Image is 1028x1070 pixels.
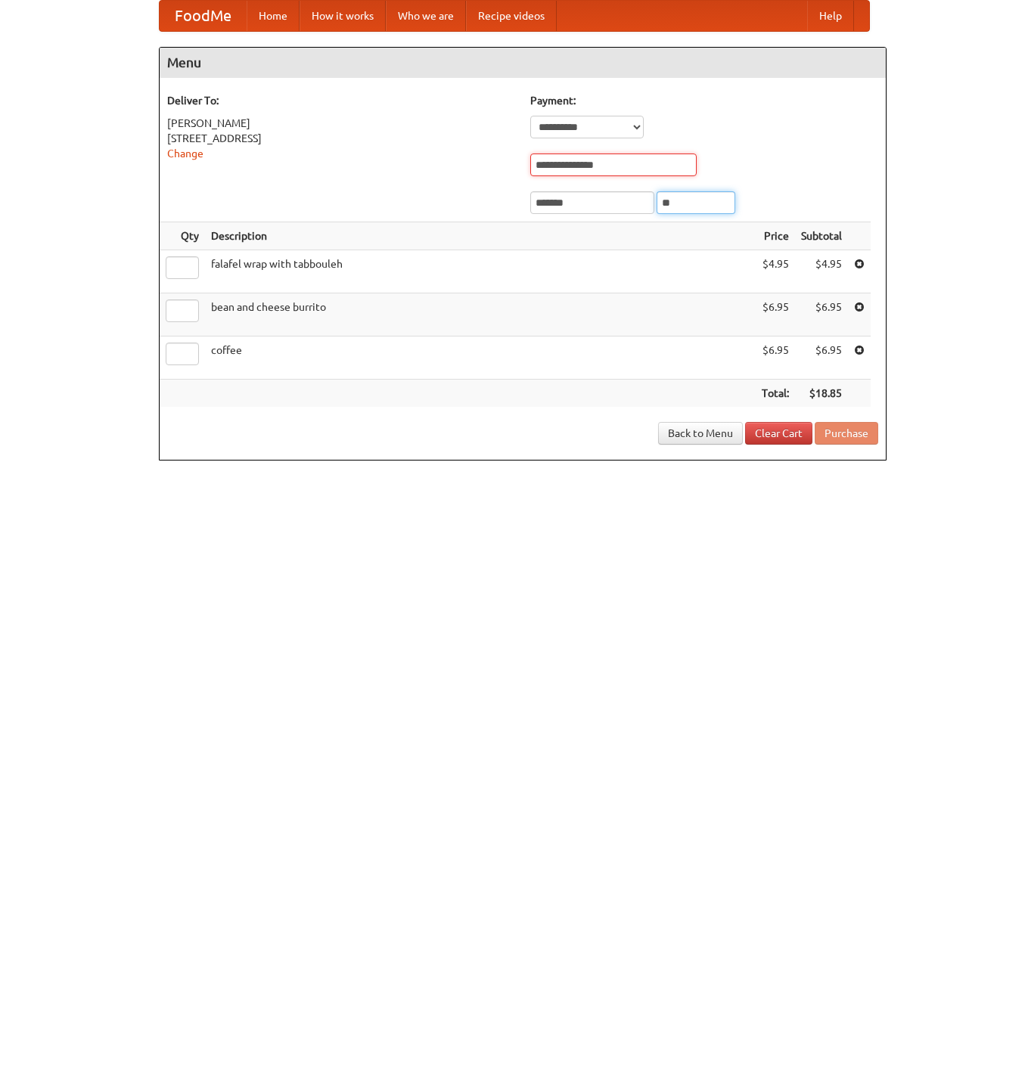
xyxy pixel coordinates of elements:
[205,293,756,337] td: bean and cheese burrito
[167,131,515,146] div: [STREET_ADDRESS]
[756,250,795,293] td: $4.95
[756,337,795,380] td: $6.95
[167,116,515,131] div: [PERSON_NAME]
[795,293,848,337] td: $6.95
[795,337,848,380] td: $6.95
[205,222,756,250] th: Description
[756,380,795,408] th: Total:
[815,422,878,445] button: Purchase
[160,1,247,31] a: FoodMe
[160,48,886,78] h4: Menu
[745,422,812,445] a: Clear Cart
[167,93,515,108] h5: Deliver To:
[795,222,848,250] th: Subtotal
[247,1,300,31] a: Home
[658,422,743,445] a: Back to Menu
[300,1,386,31] a: How it works
[160,222,205,250] th: Qty
[466,1,557,31] a: Recipe videos
[167,147,203,160] a: Change
[530,93,878,108] h5: Payment:
[756,293,795,337] td: $6.95
[205,250,756,293] td: falafel wrap with tabbouleh
[756,222,795,250] th: Price
[386,1,466,31] a: Who we are
[795,250,848,293] td: $4.95
[795,380,848,408] th: $18.85
[807,1,854,31] a: Help
[205,337,756,380] td: coffee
